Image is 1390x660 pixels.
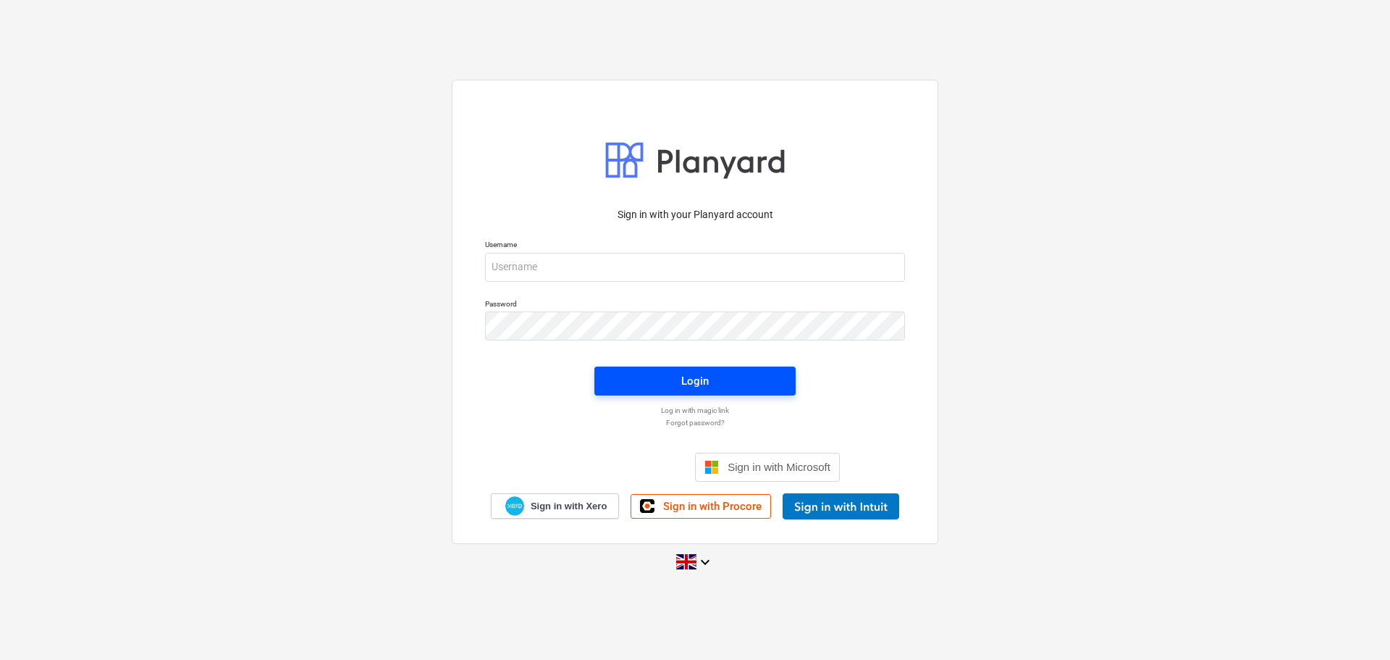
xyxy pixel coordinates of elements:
[663,500,762,513] span: Sign in with Procore
[531,500,607,513] span: Sign in with Xero
[485,207,905,222] p: Sign in with your Planyard account
[696,554,714,571] i: keyboard_arrow_down
[478,406,912,415] a: Log in with magic link
[704,460,719,475] img: Microsoft logo
[543,451,691,483] iframe: Sign in with Google Button
[491,493,620,519] a: Sign in with Xero
[631,494,771,519] a: Sign in with Procore
[505,496,524,516] img: Xero logo
[478,418,912,427] a: Forgot password?
[594,367,796,396] button: Login
[1318,590,1390,660] iframe: Chat Widget
[485,240,905,252] p: Username
[681,372,709,390] div: Login
[728,461,830,473] span: Sign in with Microsoft
[485,299,905,312] p: Password
[485,253,905,282] input: Username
